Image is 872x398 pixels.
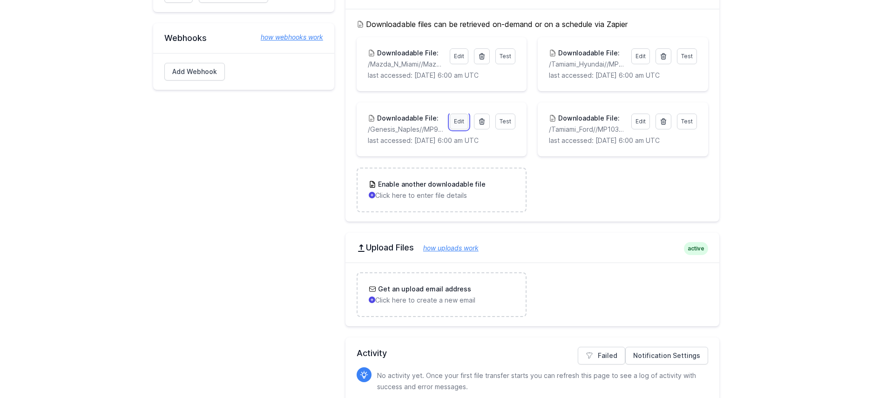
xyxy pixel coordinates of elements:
p: last accessed: [DATE] 6:00 am UTC [368,136,515,145]
a: Notification Settings [625,347,708,364]
a: Enable another downloadable file Click here to enter file details [358,169,526,211]
p: last accessed: [DATE] 6:00 am UTC [368,71,515,80]
p: last accessed: [DATE] 6:00 am UTC [549,71,696,80]
h2: Webhooks [164,33,323,44]
h2: Activity [357,347,708,360]
a: Failed [578,347,625,364]
h3: Downloadable File: [556,114,620,123]
a: how webhooks work [251,33,323,42]
h3: Get an upload email address [376,284,471,294]
p: /Mazda_N_Miami//MazdaNorthMiami.csv [368,60,444,69]
a: Edit [450,114,468,129]
iframe: Drift Widget Chat Controller [825,351,861,387]
h5: Downloadable files can be retrieved on-demand or on a schedule via Zapier [357,19,708,30]
a: Test [495,48,515,64]
a: Test [677,48,697,64]
a: Test [495,114,515,129]
a: Add Webhook [164,63,225,81]
h3: Downloadable File: [375,48,439,58]
a: Edit [631,114,650,129]
p: /Tamiami_Hyundai//MP11734.csv [549,60,625,69]
p: Click here to create a new email [369,296,514,305]
span: Test [681,118,693,125]
p: /Genesis_Naples//MP91095.csv [368,125,444,134]
h3: Downloadable File: [375,114,439,123]
p: /Tamiami_Ford//MP10366.csv [549,125,625,134]
h3: Enable another downloadable file [376,180,486,189]
p: last accessed: [DATE] 6:00 am UTC [549,136,696,145]
p: Click here to enter file details [369,191,514,200]
a: Get an upload email address Click here to create a new email [358,273,526,316]
a: Edit [450,48,468,64]
span: Test [681,53,693,60]
h2: Upload Files [357,242,708,253]
h3: Downloadable File: [556,48,620,58]
span: Test [500,118,511,125]
span: Test [500,53,511,60]
a: how uploads work [414,244,479,252]
span: active [684,242,708,255]
a: Test [677,114,697,129]
a: Edit [631,48,650,64]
